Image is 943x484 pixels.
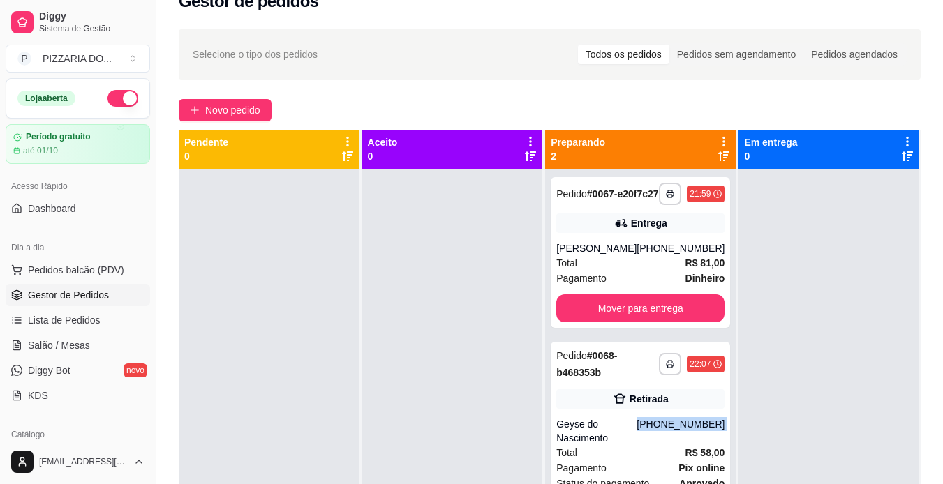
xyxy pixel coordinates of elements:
span: Total [556,445,577,460]
div: Dia a dia [6,236,150,259]
span: Salão / Mesas [28,338,90,352]
article: Período gratuito [26,132,91,142]
div: Entrega [631,216,667,230]
div: Geyse do Nascimento [556,417,637,445]
div: Pedidos agendados [803,45,905,64]
span: Pedidos balcão (PDV) [28,263,124,277]
div: 22:07 [690,358,711,370]
strong: R$ 81,00 [685,257,725,269]
span: Total [556,255,577,271]
div: PIZZARIA DO ... [43,52,112,66]
a: KDS [6,384,150,407]
span: Dashboard [28,202,76,215]
strong: Pix online [678,462,725,474]
span: Diggy Bot [28,363,70,377]
p: Pendente [184,135,228,149]
a: DiggySistema de Gestão [6,6,150,39]
button: Pedidos balcão (PDV) [6,259,150,281]
button: [EMAIL_ADDRESS][DOMAIN_NAME] [6,445,150,478]
strong: # 0068-b468353b [556,350,617,378]
span: Sistema de Gestão [39,23,144,34]
div: Pedidos sem agendamento [669,45,803,64]
div: [PERSON_NAME] [556,241,637,255]
span: Pagamento [556,271,607,286]
div: 21:59 [690,188,711,199]
span: P [17,52,31,66]
div: [PHONE_NUMBER] [637,241,725,255]
span: [EMAIL_ADDRESS][DOMAIN_NAME] [39,456,128,467]
span: Gestor de Pedidos [28,288,109,302]
span: KDS [28,388,48,402]
p: 0 [368,149,398,163]
div: Todos os pedidos [578,45,669,64]
a: Lista de Pedidos [6,309,150,331]
button: Novo pedido [179,99,272,121]
div: Loja aberta [17,91,75,106]
a: Diggy Botnovo [6,359,150,381]
span: plus [190,105,200,115]
article: até 01/10 [23,145,58,156]
p: 0 [184,149,228,163]
div: Catálogo [6,423,150,446]
p: Aceito [368,135,398,149]
span: Lista de Pedidos [28,313,101,327]
span: Novo pedido [205,103,260,118]
div: Acesso Rápido [6,175,150,197]
button: Alterar Status [107,90,138,107]
p: Em entrega [744,135,797,149]
p: 2 [551,149,605,163]
a: Período gratuitoaté 01/10 [6,124,150,164]
a: Salão / Mesas [6,334,150,356]
strong: R$ 58,00 [685,447,725,458]
strong: # 0067-e20f7c27 [587,188,659,199]
a: Gestor de Pedidos [6,284,150,306]
p: 0 [744,149,797,163]
span: Pedido [556,188,587,199]
div: Retirada [630,392,669,406]
a: Dashboard [6,197,150,220]
span: Pagamento [556,460,607,476]
span: Selecione o tipo dos pedidos [193,47,318,62]
span: Diggy [39,10,144,23]
p: Preparando [551,135,605,149]
div: [PHONE_NUMBER] [637,417,725,445]
button: Mover para entrega [556,294,725,322]
button: Select a team [6,45,150,73]
span: Pedido [556,350,587,361]
strong: Dinheiro [685,273,725,284]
